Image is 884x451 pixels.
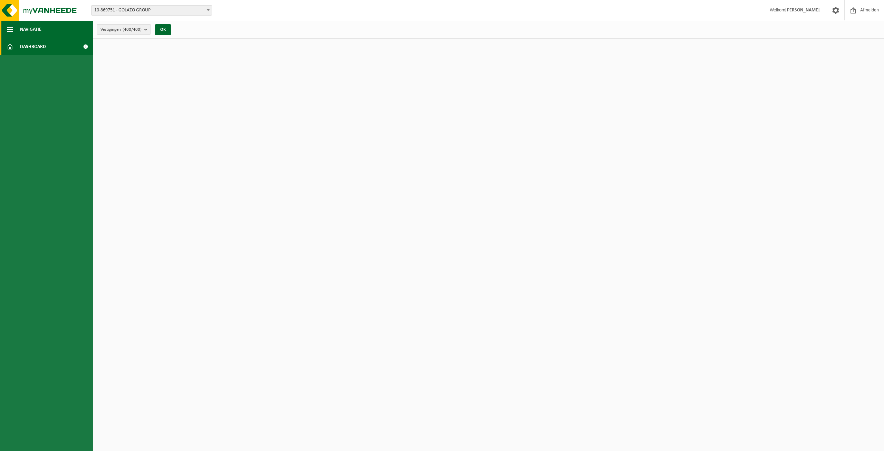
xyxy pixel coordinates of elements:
button: Vestigingen(400/400) [97,24,151,35]
span: Dashboard [20,38,46,55]
span: 10-869751 - GOLAZO GROUP [91,5,212,16]
span: 10-869751 - GOLAZO GROUP [92,6,212,15]
span: Vestigingen [100,25,142,35]
count: (400/400) [123,27,142,32]
span: Navigatie [20,21,41,38]
button: OK [155,24,171,35]
strong: [PERSON_NAME] [785,8,820,13]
